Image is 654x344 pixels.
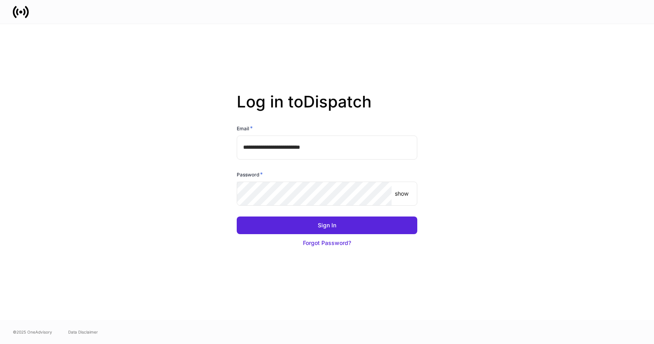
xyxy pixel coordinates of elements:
a: Data Disclaimer [68,329,98,335]
button: Forgot Password? [237,234,417,252]
h6: Password [237,170,263,178]
div: Sign In [318,221,336,229]
h2: Log in to Dispatch [237,92,417,124]
h6: Email [237,124,253,132]
p: show [395,190,408,198]
button: Sign In [237,217,417,234]
div: Forgot Password? [303,239,351,247]
span: © 2025 OneAdvisory [13,329,52,335]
